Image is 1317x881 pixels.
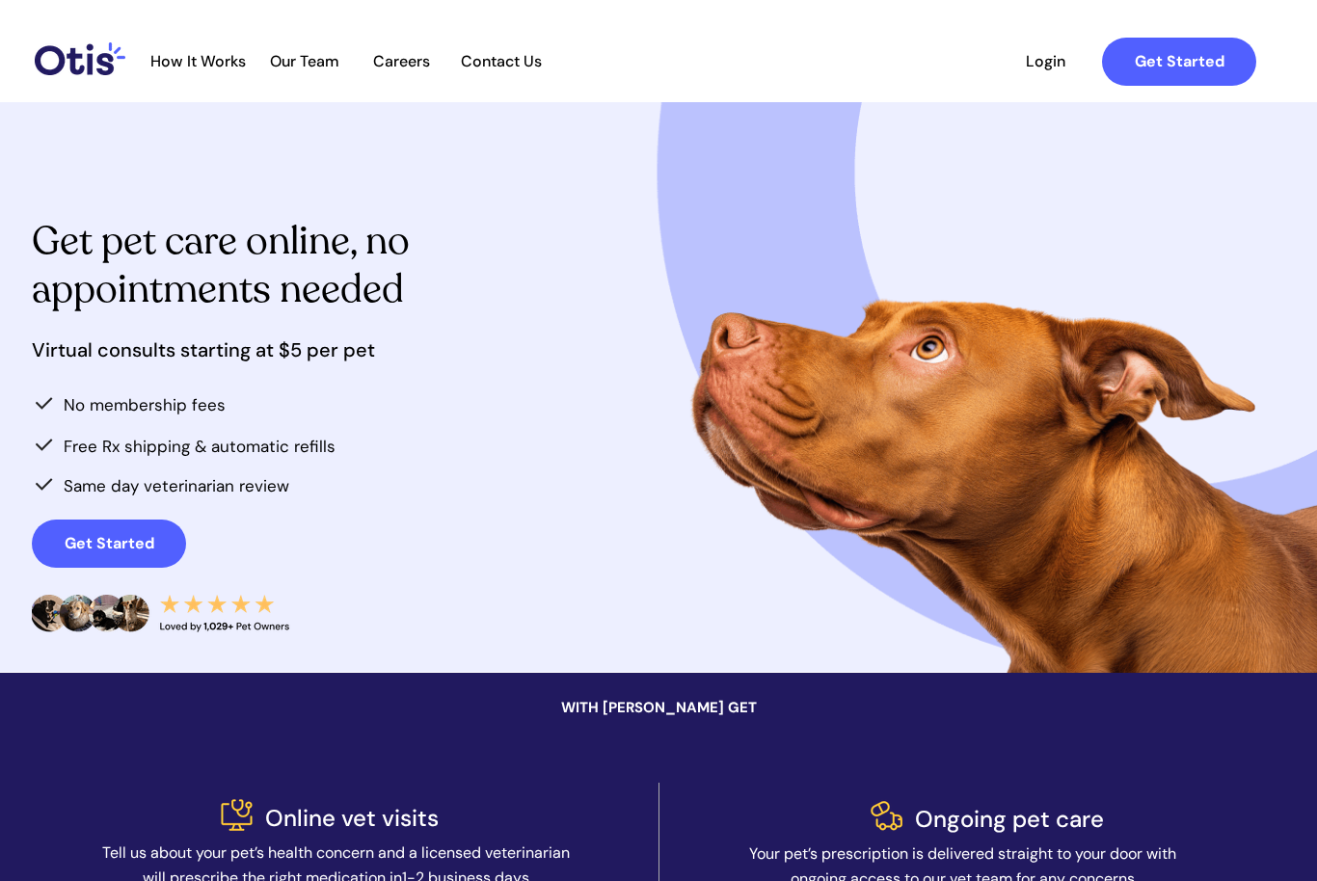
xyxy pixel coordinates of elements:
span: Our Team [257,52,352,70]
strong: Get Started [1135,51,1224,71]
a: Contact Us [450,52,551,71]
span: WITH [PERSON_NAME] GET [561,698,757,717]
span: Virtual consults starting at $5 per pet [32,337,375,362]
a: Careers [354,52,448,71]
a: How It Works [141,52,255,71]
strong: Get Started [65,533,154,553]
span: Free Rx shipping & automatic refills [64,436,336,457]
a: Our Team [257,52,352,71]
span: Contact Us [450,52,551,70]
span: Same day veterinarian review [64,475,289,496]
a: Get Started [1102,38,1256,86]
span: How It Works [141,52,255,70]
span: Login [1001,52,1089,70]
span: Online vet visits [265,803,439,833]
a: Get Started [32,520,186,568]
span: No membership fees [64,394,226,415]
span: Careers [354,52,448,70]
span: Get pet care online, no appointments needed [32,215,410,315]
a: Login [1001,38,1089,86]
span: Ongoing pet care [915,804,1104,834]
